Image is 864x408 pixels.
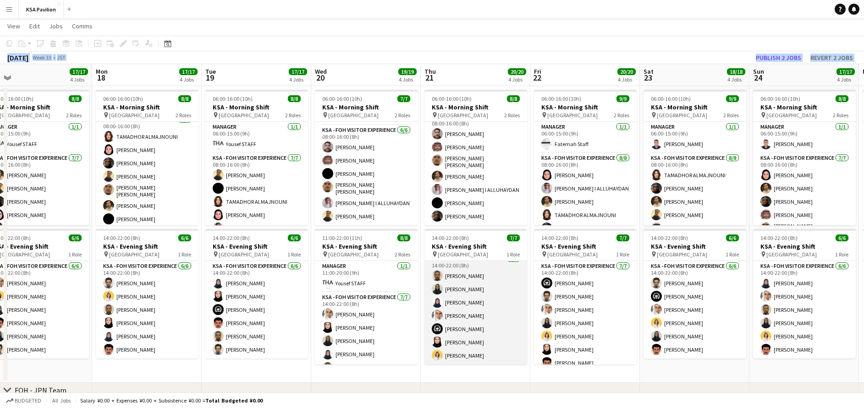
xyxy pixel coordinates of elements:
[507,95,520,102] span: 8/8
[424,90,527,225] div: 06:00-16:00 (10h)8/8KSA - Morning Shift [GEOGRAPHIC_DATA]2 Roles06:00-15:00 (9h)Fatemah StaffKSA ...
[807,52,857,64] button: Revert 2 jobs
[397,95,410,102] span: 7/7
[219,112,269,119] span: [GEOGRAPHIC_DATA]
[70,76,88,83] div: 4 Jobs
[833,112,848,119] span: 2 Roles
[835,251,848,258] span: 1 Role
[432,95,472,102] span: 06:00-16:00 (10h)
[642,72,654,83] span: 23
[753,229,856,359] div: 14:00-22:00 (8h)6/6KSA - Evening Shift [GEOGRAPHIC_DATA]1 RoleKSA - FOH Visitor Experience6/614:0...
[727,68,745,75] span: 18/18
[644,153,746,277] app-card-role: KSA - FOH Visitor Experience8/808:00-16:00 (8h)TAMADHOR ALMAJNOUNI[PERSON_NAME][PERSON_NAME][PERS...
[178,234,191,241] span: 6/6
[644,67,654,76] span: Sat
[72,22,93,30] span: Comms
[103,234,140,241] span: 14:00-22:00 (8h)
[753,153,856,267] app-card-role: KSA - FOH Visitor Experience7/708:00-16:00 (8h)[PERSON_NAME][PERSON_NAME][PERSON_NAME][PERSON_NAM...
[651,234,688,241] span: 14:00-22:00 (8h)
[205,397,263,404] span: Total Budgeted ¥0.00
[178,95,191,102] span: 8/8
[315,229,418,364] div: 11:00-22:00 (11h)8/8KSA - Evening Shift [GEOGRAPHIC_DATA]2 RolesManager1/111:00-20:00 (9h)Yousef ...
[7,22,20,30] span: View
[204,72,216,83] span: 19
[49,22,63,30] span: Jobs
[109,251,160,258] span: [GEOGRAPHIC_DATA]
[205,261,308,359] app-card-role: KSA - FOH Visitor Experience6/614:00-22:00 (8h)[PERSON_NAME][PERSON_NAME][PERSON_NAME][PERSON_NAM...
[205,103,308,111] h3: KSA - Morning Shift
[68,20,96,32] a: Comms
[753,242,856,250] h3: KSA - Evening Shift
[96,114,198,228] app-card-role: KSA - FOH Visitor Experience7/708:00-16:00 (8h)TAMADHOR ALMAJNOUNI[PERSON_NAME][PERSON_NAME][PERS...
[432,234,469,241] span: 14:00-22:00 (8h)
[205,122,308,153] app-card-role: Manager1/106:00-15:00 (9h)Yousef STAFF
[29,22,40,30] span: Edit
[424,229,527,364] app-job-card: 14:00-22:00 (8h)7/7KSA - Evening Shift [GEOGRAPHIC_DATA]1 RoleKSA - FOH Visitor Experience7/714:0...
[547,112,598,119] span: [GEOGRAPHIC_DATA]
[726,251,739,258] span: 1 Role
[504,112,520,119] span: 2 Roles
[19,0,64,18] button: KSA Pavilion
[423,72,436,83] span: 21
[438,251,488,258] span: [GEOGRAPHIC_DATA]
[4,20,24,32] a: View
[288,234,301,241] span: 6/6
[109,112,160,119] span: [GEOGRAPHIC_DATA]
[766,112,817,119] span: [GEOGRAPHIC_DATA]
[616,251,629,258] span: 1 Role
[753,103,856,111] h3: KSA - Morning Shift
[96,242,198,250] h3: KSA - Evening Shift
[179,68,198,75] span: 17/17
[644,90,746,225] app-job-card: 06:00-16:00 (10h)9/9KSA - Morning Shift [GEOGRAPHIC_DATA]2 RolesManager1/106:00-15:00 (9h)[PERSON...
[395,251,410,258] span: 2 Roles
[178,251,191,258] span: 1 Role
[533,72,541,83] span: 22
[616,95,629,102] span: 9/9
[753,90,856,225] app-job-card: 06:00-16:00 (10h)8/8KSA - Morning Shift [GEOGRAPHIC_DATA]2 RolesManager1/106:00-15:00 (9h)[PERSON...
[836,234,848,241] span: 6/6
[657,251,707,258] span: [GEOGRAPHIC_DATA]
[205,229,308,359] app-job-card: 14:00-22:00 (8h)6/6KSA - Evening Shift [GEOGRAPHIC_DATA]1 RoleKSA - FOH Visitor Experience6/614:0...
[26,20,44,32] a: Edit
[96,90,198,225] app-job-card: 06:00-16:00 (10h)8/8KSA - Morning Shift [GEOGRAPHIC_DATA]2 RolesManager1/106:00-15:00 (9h)Yousef ...
[96,229,198,359] app-job-card: 14:00-22:00 (8h)6/6KSA - Evening Shift [GEOGRAPHIC_DATA]1 RoleKSA - FOH Visitor Experience6/614:0...
[727,76,745,83] div: 4 Jobs
[644,229,746,359] app-job-card: 14:00-22:00 (8h)6/6KSA - Evening Shift [GEOGRAPHIC_DATA]1 RoleKSA - FOH Visitor Experience6/614:0...
[397,234,410,241] span: 8/8
[836,68,855,75] span: 17/17
[315,125,418,225] app-card-role: KSA - FOH Visitor Experience6/608:00-16:00 (8h)[PERSON_NAME][PERSON_NAME][PERSON_NAME][PERSON_NAM...
[752,52,805,64] button: Publish 2 jobs
[534,229,637,364] app-job-card: 14:00-22:00 (8h)7/7KSA - Evening Shift [GEOGRAPHIC_DATA]1 RoleKSA - FOH Visitor Experience7/714:0...
[617,68,636,75] span: 20/20
[288,95,301,102] span: 8/8
[315,261,418,292] app-card-role: Manager1/111:00-20:00 (9h)Yousef STAFF
[836,95,848,102] span: 8/8
[205,67,216,76] span: Tue
[315,67,327,76] span: Wed
[45,20,66,32] a: Jobs
[723,112,739,119] span: 2 Roles
[94,72,108,83] span: 18
[315,90,418,225] app-job-card: 06:00-16:00 (10h)7/7KSA - Morning Shift [GEOGRAPHIC_DATA]2 RolesManager1/106:00-15:00 (9h)Fatemah...
[69,95,82,102] span: 8/8
[314,72,327,83] span: 20
[289,68,307,75] span: 17/17
[541,234,578,241] span: 14:00-22:00 (8h)
[103,95,143,102] span: 06:00-16:00 (10h)
[760,234,798,241] span: 14:00-22:00 (8h)
[322,234,362,241] span: 11:00-22:00 (11h)
[534,153,637,277] app-card-role: KSA - FOH Visitor Experience8/808:00-16:00 (8h)[PERSON_NAME][PERSON_NAME] I ALLUHAYDAN[PERSON_NAM...
[213,234,250,241] span: 14:00-22:00 (8h)
[315,292,418,403] app-card-role: KSA - FOH Visitor Experience7/714:00-22:00 (8h)[PERSON_NAME][PERSON_NAME][PERSON_NAME][PERSON_NAM...
[96,103,198,111] h3: KSA - Morning Shift
[534,103,637,111] h3: KSA - Morning Shift
[287,251,301,258] span: 1 Role
[534,90,637,225] app-job-card: 06:00-16:00 (10h)9/9KSA - Morning Shift [GEOGRAPHIC_DATA]2 RolesManager1/106:00-15:00 (9h)Fatemah...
